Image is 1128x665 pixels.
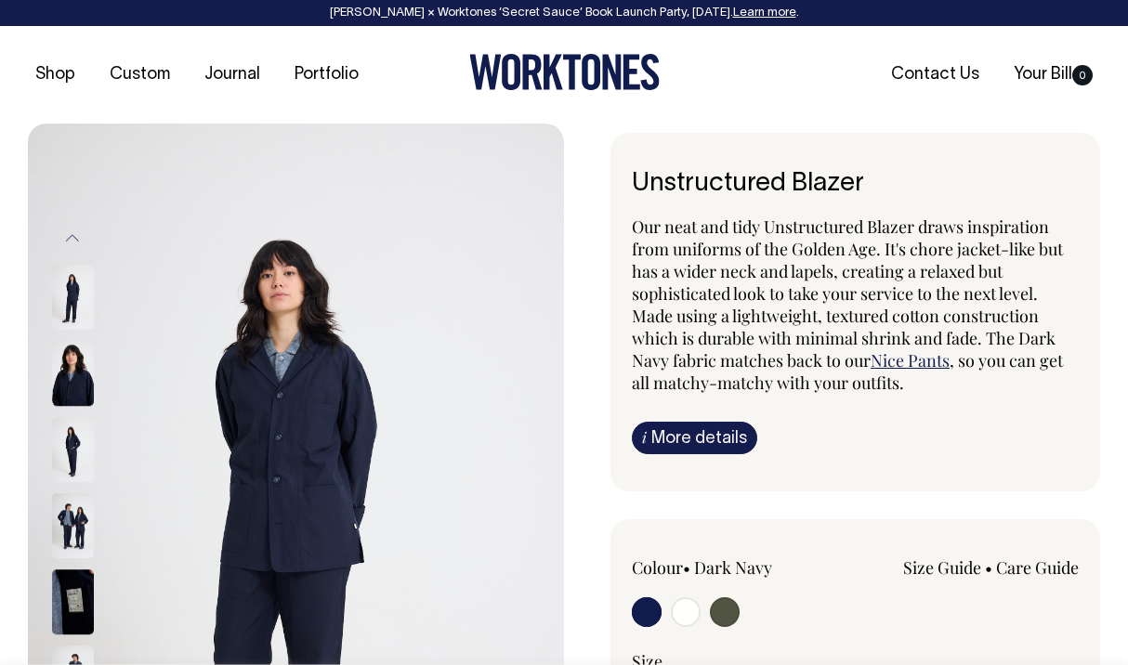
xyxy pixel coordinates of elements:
img: dark-navy [52,493,94,558]
img: dark-navy [52,265,94,330]
a: Shop [28,59,83,90]
span: i [642,427,647,447]
a: Portfolio [287,59,366,90]
span: Our neat and tidy Unstructured Blazer draws inspiration from uniforms of the Golden Age. It's cho... [632,215,1063,372]
a: Journal [197,59,268,90]
a: Learn more [733,7,796,19]
a: Contact Us [884,59,987,90]
div: [PERSON_NAME] × Worktones ‘Secret Sauce’ Book Launch Party, [DATE]. . [19,7,1109,20]
span: • [683,556,690,579]
img: dark-navy [52,341,94,406]
a: Size Guide [903,556,981,579]
img: dark-navy [52,417,94,482]
div: Colour [632,556,810,579]
a: Care Guide [996,556,1079,579]
a: Nice Pants [871,349,950,372]
span: • [985,556,992,579]
span: 0 [1072,65,1093,85]
a: Your Bill0 [1006,59,1100,90]
button: Previous [59,217,86,259]
label: Dark Navy [694,556,772,579]
span: , so you can get all matchy-matchy with your outfits. [632,349,1063,394]
a: Custom [102,59,177,90]
img: dark-navy [52,569,94,634]
h1: Unstructured Blazer [632,170,1079,199]
a: iMore details [632,422,757,454]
